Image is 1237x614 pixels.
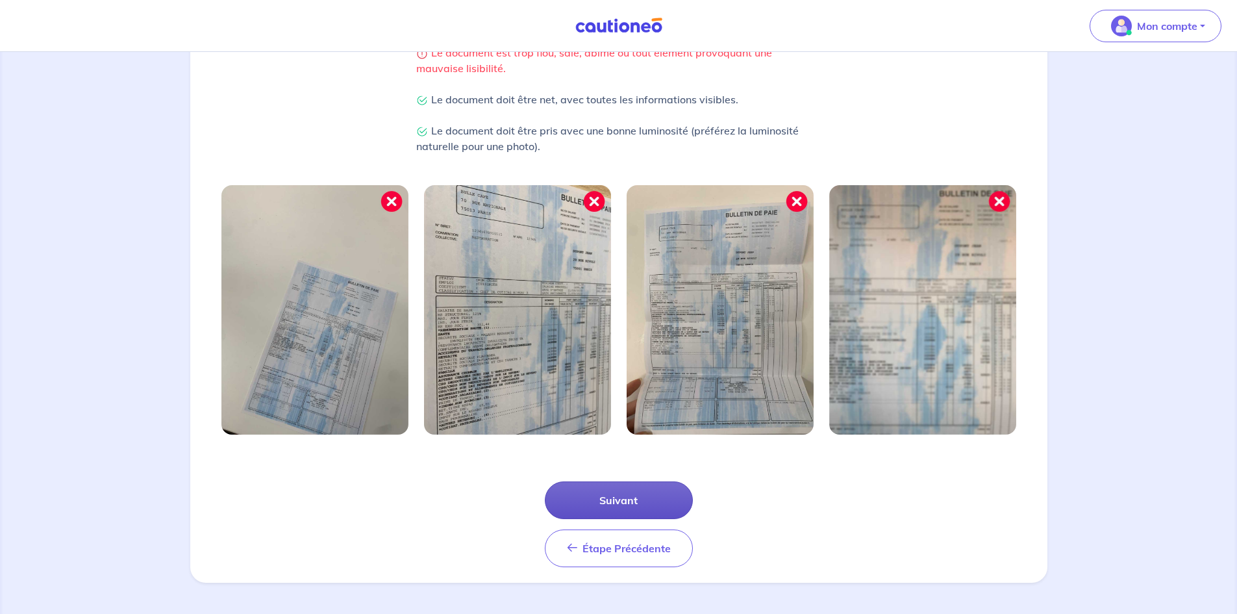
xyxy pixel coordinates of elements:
button: illu_account_valid_menu.svgMon compte [1090,10,1221,42]
button: Étape Précédente [545,530,693,567]
img: Image mal cadrée 4 [829,185,1016,435]
img: illu_account_valid_menu.svg [1111,16,1132,36]
p: Le document doit être net, avec toutes les informations visibles. Le document doit être pris avec... [416,92,821,154]
img: Image mal cadrée 3 [627,185,814,435]
img: Image mal cadrée 1 [221,185,408,435]
img: Warning [416,48,428,60]
p: Mon compte [1137,18,1197,34]
span: Étape Précédente [582,542,671,555]
button: Suivant [545,481,693,519]
img: Cautioneo [570,18,668,34]
img: Image mal cadrée 2 [424,185,611,435]
p: Le document est trop flou, sale, abîmé ou tout élément provoquant une mauvaise lisibilité. [416,45,821,76]
img: Check [416,126,428,138]
img: Check [416,95,428,107]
